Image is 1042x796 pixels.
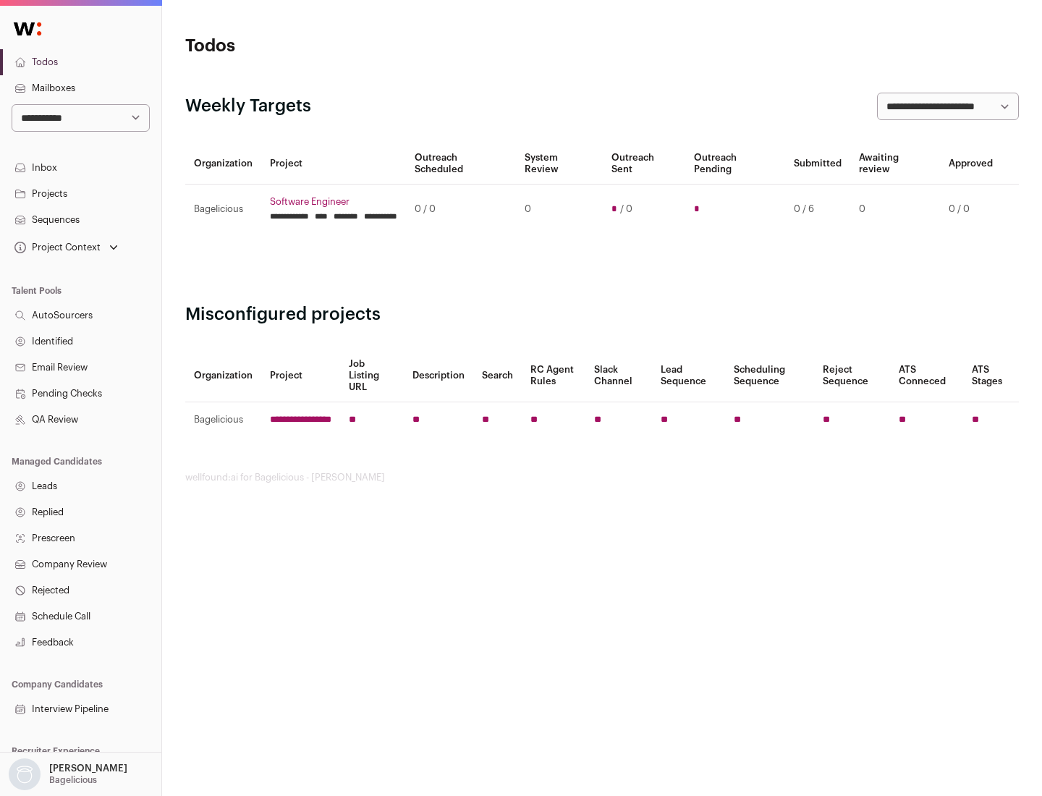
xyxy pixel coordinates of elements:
th: Lead Sequence [652,350,725,402]
th: ATS Stages [963,350,1019,402]
th: System Review [516,143,602,185]
td: 0 [516,185,602,234]
p: Bagelicious [49,774,97,786]
td: 0 / 0 [406,185,516,234]
td: Bagelicious [185,185,261,234]
th: Approved [940,143,1001,185]
button: Open dropdown [6,758,130,790]
td: Bagelicious [185,402,261,438]
th: Outreach Sent [603,143,686,185]
th: Organization [185,350,261,402]
th: Description [404,350,473,402]
div: Project Context [12,242,101,253]
td: 0 / 0 [940,185,1001,234]
footer: wellfound:ai for Bagelicious - [PERSON_NAME] [185,472,1019,483]
th: ATS Conneced [890,350,962,402]
th: RC Agent Rules [522,350,585,402]
th: Submitted [785,143,850,185]
img: Wellfound [6,14,49,43]
h2: Weekly Targets [185,95,311,118]
a: Software Engineer [270,196,397,208]
th: Reject Sequence [814,350,891,402]
th: Outreach Scheduled [406,143,516,185]
img: nopic.png [9,758,41,790]
th: Project [261,350,340,402]
h2: Misconfigured projects [185,303,1019,326]
th: Scheduling Sequence [725,350,814,402]
th: Job Listing URL [340,350,404,402]
p: [PERSON_NAME] [49,763,127,774]
th: Awaiting review [850,143,940,185]
th: Slack Channel [585,350,652,402]
th: Project [261,143,406,185]
th: Organization [185,143,261,185]
td: 0 / 6 [785,185,850,234]
button: Open dropdown [12,237,121,258]
td: 0 [850,185,940,234]
span: / 0 [620,203,632,215]
h1: Todos [185,35,463,58]
th: Search [473,350,522,402]
th: Outreach Pending [685,143,784,185]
